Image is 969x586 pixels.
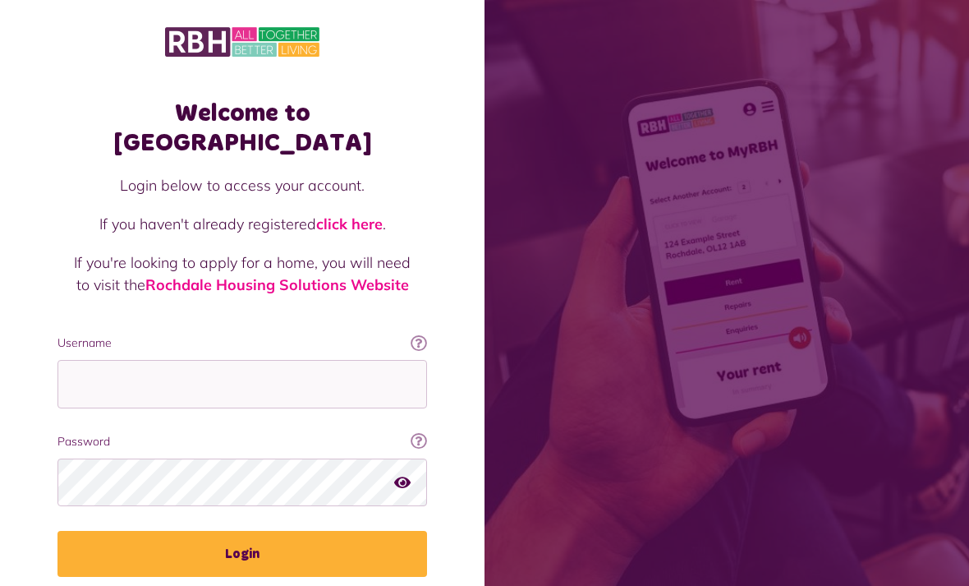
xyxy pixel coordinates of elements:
p: If you haven't already registered . [74,213,411,235]
a: Rochdale Housing Solutions Website [145,275,409,294]
button: Login [57,531,427,577]
a: click here [316,215,383,233]
p: Login below to access your account. [74,174,411,196]
p: If you're looking to apply for a home, you will need to visit the [74,251,411,296]
img: MyRBH [165,25,319,59]
label: Username [57,335,427,352]
label: Password [57,433,427,450]
h1: Welcome to [GEOGRAPHIC_DATA] [57,99,427,158]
